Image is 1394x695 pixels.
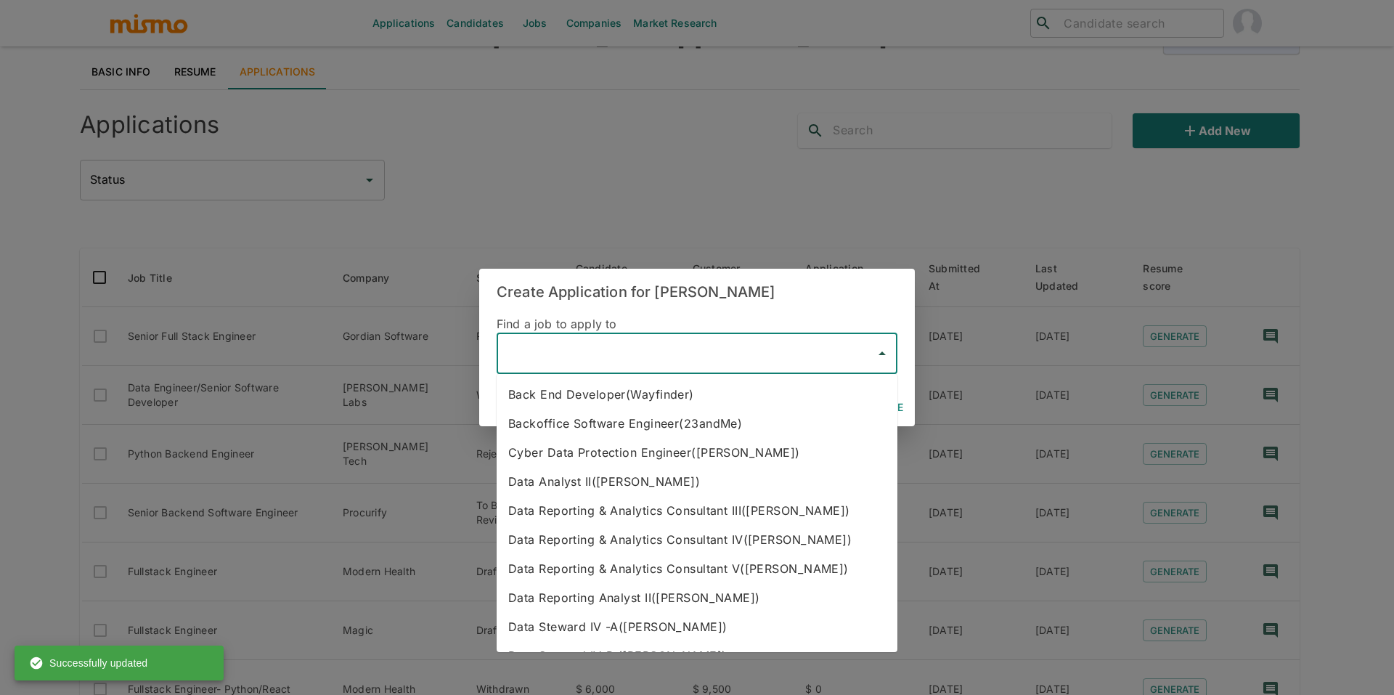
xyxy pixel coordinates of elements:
[497,583,897,612] li: Data Reporting Analyst II([PERSON_NAME])
[497,438,897,467] li: Cyber Data Protection Engineer([PERSON_NAME])
[497,409,897,438] li: Backoffice Software Engineer(23andMe)
[497,496,897,525] li: Data Reporting & Analytics Consultant III([PERSON_NAME])
[29,650,147,676] div: Successfully updated
[497,641,897,670] li: Data Steward IV-B ([PERSON_NAME])
[497,612,897,641] li: Data Steward IV -A([PERSON_NAME])
[497,467,897,496] li: Data Analyst II([PERSON_NAME])
[872,344,892,364] button: Close
[497,554,897,583] li: Data Reporting & Analytics Consultant V([PERSON_NAME])
[497,380,897,409] li: Back End Developer(Wayfinder)
[479,269,915,315] h2: Create Application for [PERSON_NAME]
[497,317,616,331] span: Find a job to apply to
[497,525,897,554] li: Data Reporting & Analytics Consultant IV([PERSON_NAME])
